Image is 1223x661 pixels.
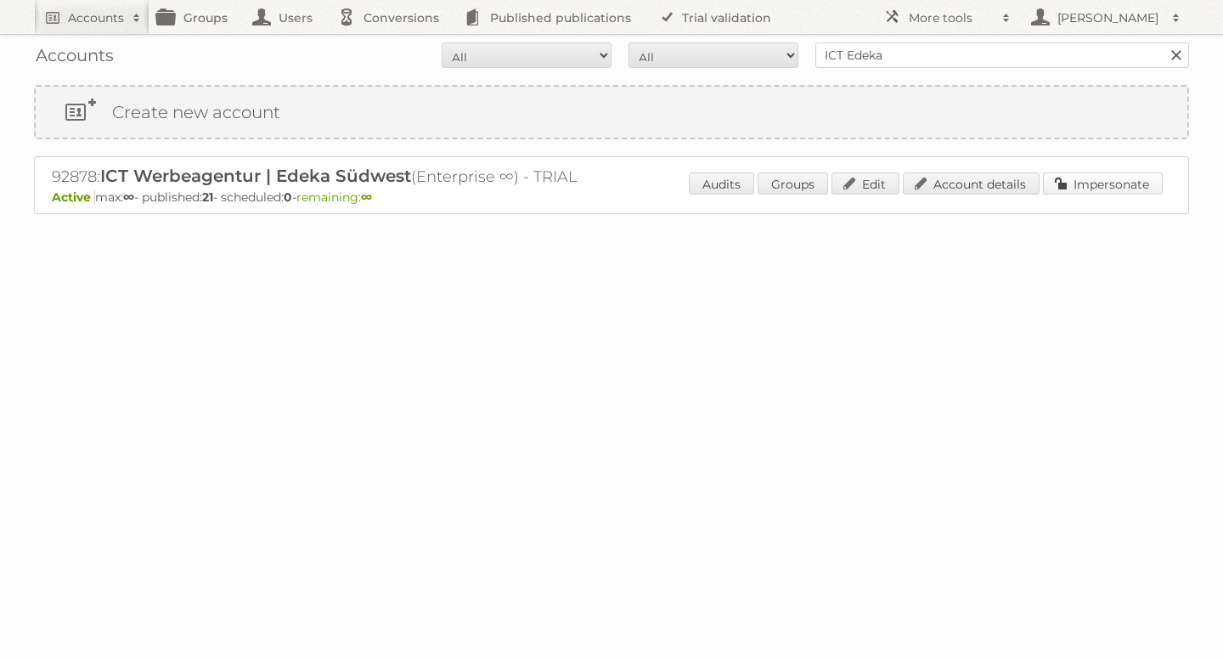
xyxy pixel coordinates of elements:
[68,9,124,26] h2: Accounts
[52,166,646,188] h2: 92878: (Enterprise ∞) - TRIAL
[296,189,372,205] span: remaining:
[903,172,1040,195] a: Account details
[361,189,372,205] strong: ∞
[831,172,899,195] a: Edit
[689,172,754,195] a: Audits
[284,189,292,205] strong: 0
[909,9,994,26] h2: More tools
[202,189,213,205] strong: 21
[758,172,828,195] a: Groups
[100,166,411,186] span: ICT Werbeagentur | Edeka Südwest
[1043,172,1163,195] a: Impersonate
[36,87,1187,138] a: Create new account
[52,189,95,205] span: Active
[123,189,134,205] strong: ∞
[52,189,1171,205] p: max: - published: - scheduled: -
[1053,9,1164,26] h2: [PERSON_NAME]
